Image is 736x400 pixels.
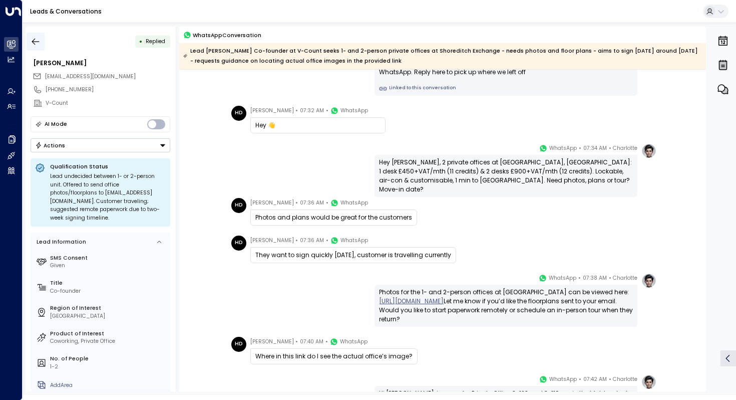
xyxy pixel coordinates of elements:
[50,355,167,363] label: No. of People
[50,337,167,345] div: Coworking, Private Office
[50,172,166,222] div: Lead undecided between 1- or 2-person unit. Offered to send office photos/floorplans to [EMAIL_AD...
[35,142,66,149] div: Actions
[609,374,611,384] span: •
[231,337,246,352] div: HD
[609,273,611,283] span: •
[326,106,328,116] span: •
[295,236,298,246] span: •
[300,236,324,246] span: 07:36 AM
[31,138,170,152] button: Actions
[33,59,170,68] div: [PERSON_NAME]
[613,273,637,283] span: Charlotte
[300,337,323,347] span: 07:40 AM
[50,254,167,262] label: SMS Consent
[295,337,298,347] span: •
[50,330,167,338] label: Product of Interest
[579,143,581,153] span: •
[46,99,170,107] div: V-Count
[549,374,577,384] span: WhatsApp
[183,46,701,66] div: Lead [PERSON_NAME] Co-founder at V-Count seeks 1- and 2-person private offices at Shoreditch Exch...
[641,273,656,288] img: profile-logo.png
[613,143,637,153] span: Charlotte
[50,287,167,295] div: Co-founder
[231,198,246,213] div: HD
[641,374,656,389] img: profile-logo.png
[549,273,576,283] span: WhatsApp
[46,86,170,94] div: [PHONE_NUMBER]
[613,374,637,384] span: Charlotte
[50,381,167,389] div: AddArea
[641,143,656,158] img: profile-logo.png
[50,163,166,170] p: Qualification Status
[231,106,246,121] div: HD
[579,374,581,384] span: •
[45,119,67,129] div: AI Mode
[578,273,581,283] span: •
[340,198,368,208] span: WhatsApp
[340,106,368,116] span: WhatsApp
[300,198,324,208] span: 07:36 AM
[379,85,633,93] a: Linked to this conversation
[250,106,294,116] span: [PERSON_NAME]
[50,262,167,270] div: Given
[326,198,328,208] span: •
[250,198,294,208] span: [PERSON_NAME]
[31,138,170,152] div: Button group with a nested menu
[231,236,246,251] div: HD
[255,251,451,260] div: They want to sign quickly [DATE], customer is travelling currently
[379,158,633,194] div: Hey [PERSON_NAME], 2 private offices at [GEOGRAPHIC_DATA], [GEOGRAPHIC_DATA]: 1 desk £450+VAT/mth...
[30,7,102,16] a: Leads & Conversations
[583,374,607,384] span: 07:42 AM
[295,106,298,116] span: •
[340,236,368,246] span: WhatsApp
[379,297,444,306] a: [URL][DOMAIN_NAME]
[34,238,86,246] div: Lead Information
[45,73,136,81] span: hayri@flowspace.co
[250,236,294,246] span: [PERSON_NAME]
[50,279,167,287] label: Title
[609,143,611,153] span: •
[139,35,143,48] div: •
[50,304,167,312] label: Region of Interest
[255,121,381,130] div: Hey 👋
[193,31,261,40] span: WhatsApp Conversation
[379,288,633,324] div: Photos for the 1- and 2-person offices at [GEOGRAPHIC_DATA] can be viewed here: Let me know if yo...
[583,143,607,153] span: 07:34 AM
[340,337,367,347] span: WhatsApp
[50,312,167,320] div: [GEOGRAPHIC_DATA]
[250,337,294,347] span: [PERSON_NAME]
[295,198,298,208] span: •
[549,143,577,153] span: WhatsApp
[255,213,412,222] div: Photos and plans would be great for the customers
[325,337,328,347] span: •
[255,352,413,361] div: Where in this link do I see the actual office’s image?
[583,273,607,283] span: 07:38 AM
[45,73,136,80] span: [EMAIL_ADDRESS][DOMAIN_NAME]
[326,236,328,246] span: •
[50,363,167,371] div: 1-2
[300,106,324,116] span: 07:32 AM
[146,38,165,45] span: Replied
